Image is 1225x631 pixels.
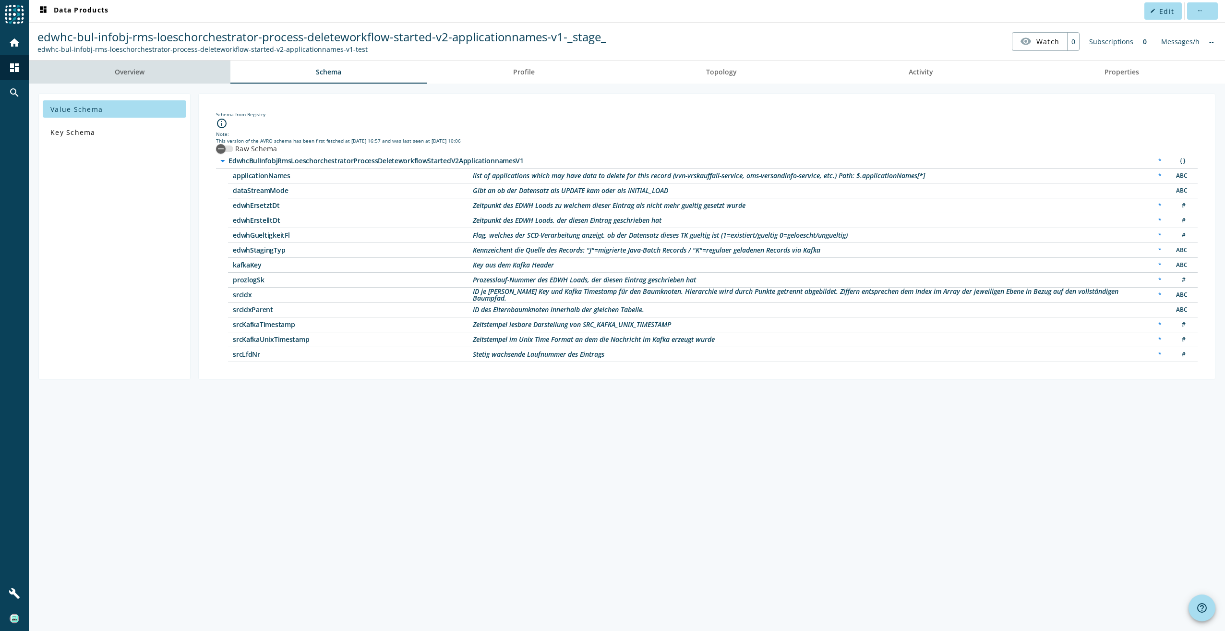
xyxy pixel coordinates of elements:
mat-icon: visibility [1020,36,1032,47]
div: Description [473,321,671,328]
div: Number [1171,350,1190,360]
div: Description [473,351,604,358]
div: Required [1153,350,1166,360]
mat-icon: dashboard [37,5,49,17]
span: Edit [1159,7,1174,16]
label: Raw Schema [233,144,277,154]
div: Required [1153,260,1166,270]
div: Description [473,187,668,194]
div: Number [1171,335,1190,345]
span: /srcIdxParent [233,306,473,313]
span: Activity [909,69,933,75]
span: Topology [706,69,737,75]
img: spoud-logo.svg [5,5,24,24]
span: Watch [1036,33,1059,50]
div: Messages/h [1156,32,1204,51]
mat-icon: dashboard [9,62,20,73]
div: 0 [1067,33,1079,50]
div: Required [1153,320,1166,330]
div: Number [1171,201,1190,211]
div: This version of the AVRO schema has been first fetched at [DATE] 16:57 and was last seen at [DATE... [216,137,1198,144]
div: String [1171,245,1190,255]
span: Data Products [37,5,108,17]
span: /edwhGueltigkeitFl [233,232,473,239]
div: Number [1171,320,1190,330]
div: Description [473,232,848,239]
div: Number [1171,275,1190,285]
div: Note: [216,131,1198,137]
span: / [228,158,468,164]
div: Description [473,288,1151,302]
div: Subscriptions [1084,32,1138,51]
div: Required [1153,290,1166,300]
div: No information [1204,32,1219,51]
div: Description [473,247,820,254]
mat-icon: home [9,37,20,49]
i: arrow_drop_down [217,155,228,167]
i: info_outline [216,118,228,129]
mat-icon: build [9,588,20,599]
button: Edit [1144,2,1182,20]
div: Required [1153,335,1166,345]
span: Profile [513,69,535,75]
div: Description [473,336,715,343]
div: String [1171,305,1190,315]
div: Number [1171,231,1190,241]
span: /srcKafkaTimestamp [233,321,473,328]
span: Overview [115,69,144,75]
div: String [1171,186,1190,196]
span: /prozlogSk [233,277,473,283]
div: 0 [1138,32,1152,51]
span: /applicationNames [233,172,473,179]
div: String [1171,260,1190,270]
img: 880e6792efa37c8cb7af52d77f5da8cc [10,614,19,623]
span: /dataStreamMode [233,187,473,194]
div: Description [473,277,696,283]
div: Schema from Registry [216,111,1198,118]
div: Object [1171,156,1190,166]
div: Required [1153,231,1166,241]
div: Number [1171,216,1190,226]
button: Key Schema [43,123,186,141]
span: /srcLfdNr [233,351,473,358]
span: Key Schema [50,128,96,137]
button: Watch [1012,33,1067,50]
mat-icon: more_horiz [1197,8,1202,13]
div: Required [1153,245,1166,255]
span: /srcIdx [233,291,473,298]
span: Schema [316,69,341,75]
mat-icon: help_outline [1196,602,1208,614]
span: edwhc-bul-infobj-rms-loeschorchestrator-process-deleteworkflow-started-v2-applicationnames-v1-_st... [37,29,606,45]
div: Description [473,172,925,179]
span: /edwhErsetztDt [233,202,473,209]
span: /kafkaKey [233,262,473,268]
div: Description [473,202,745,209]
span: /edwhStagingTyp [233,247,473,254]
div: Required [1153,216,1166,226]
span: Properties [1105,69,1139,75]
div: String [1171,171,1190,181]
button: Data Products [34,2,112,20]
div: Description [473,262,554,268]
span: /edwhErstelltDt [233,217,473,224]
span: Value Schema [50,105,103,114]
div: Required [1153,275,1166,285]
div: Required [1153,171,1166,181]
div: Description [473,217,661,224]
div: Required [1153,156,1166,166]
div: String [1171,290,1190,300]
div: Required [1153,201,1166,211]
span: /srcKafkaUnixTimestamp [233,336,473,343]
mat-icon: search [9,87,20,98]
div: Description [473,306,644,313]
button: Value Schema [43,100,186,118]
mat-icon: edit [1150,8,1155,13]
div: Kafka Topic: edwhc-bul-infobj-rms-loeschorchestrator-process-deleteworkflow-started-v2-applicatio... [37,45,606,54]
